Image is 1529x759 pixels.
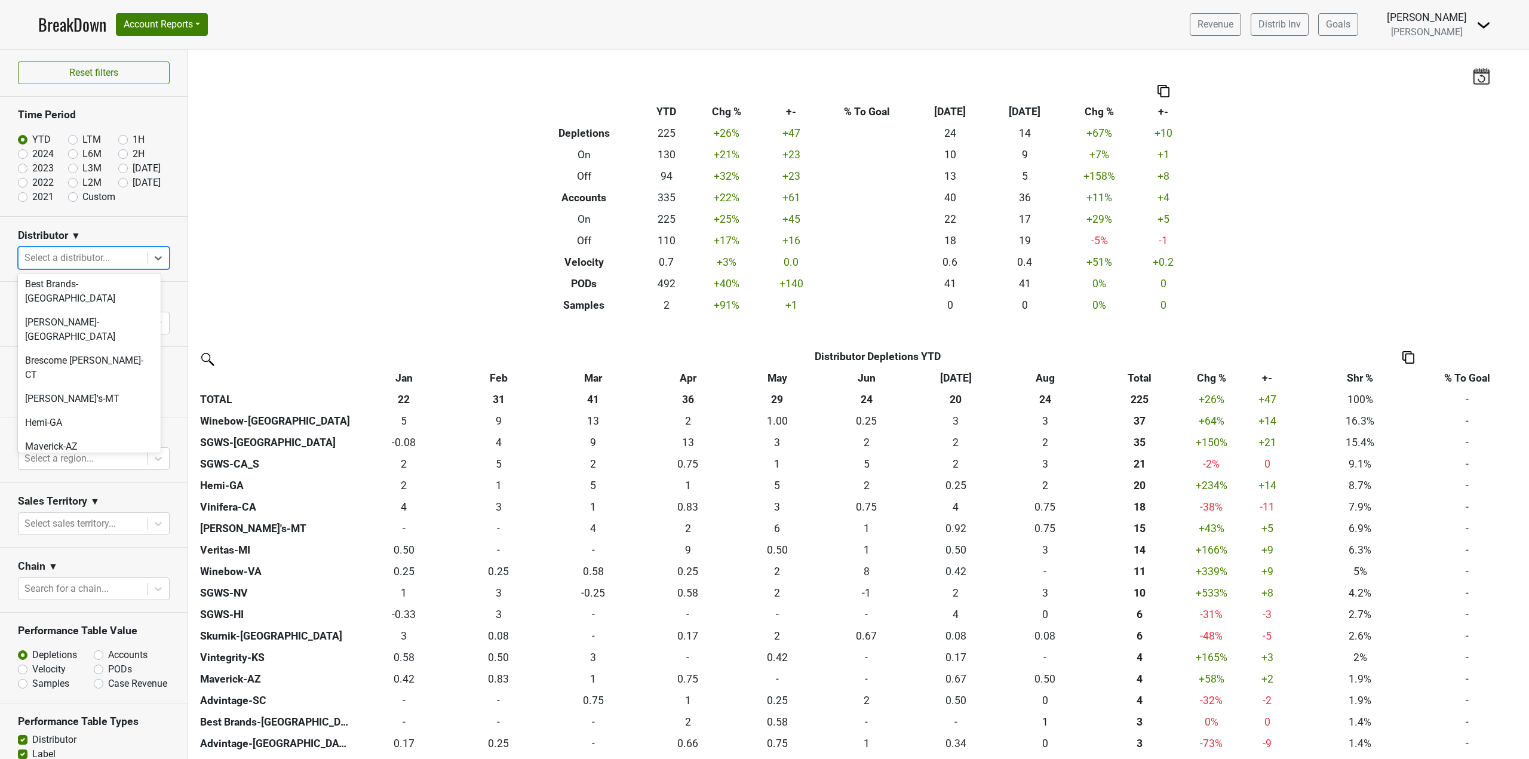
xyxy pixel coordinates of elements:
[1301,475,1419,496] td: 8.7%
[732,453,822,475] td: 1.25
[825,521,908,536] div: 1
[1137,294,1190,316] td: 0
[546,435,640,450] div: 9
[544,389,643,410] th: 41
[1090,453,1190,475] th: 20.502
[1387,10,1467,25] div: [PERSON_NAME]
[1000,367,1090,389] th: Aug: activate to sort column ascending
[454,367,544,389] th: Feb: activate to sort column ascending
[646,521,730,536] div: 2
[544,367,643,389] th: Mar: activate to sort column ascending
[454,432,544,453] td: 3.5
[527,208,641,230] th: On
[1190,453,1233,475] td: -2 %
[1090,432,1190,453] th: 34.584
[1301,389,1419,410] td: 100%
[527,251,641,273] th: Velocity
[1003,413,1087,429] div: 3
[354,453,454,475] td: 2.334
[987,165,1062,187] td: 5
[914,456,997,472] div: 2
[762,122,821,144] td: +47
[641,165,692,187] td: 94
[762,187,821,208] td: +61
[1233,367,1302,389] th: +-: activate to sort column ascending
[913,230,987,251] td: 18
[1137,101,1190,122] th: +-
[357,435,451,450] div: -0.08
[1301,367,1419,389] th: Shr %: activate to sort column ascending
[197,518,354,539] th: [PERSON_NAME]'s-MT
[911,432,1001,453] td: 2.25
[643,496,733,518] td: 0.833
[732,432,822,453] td: 2.75
[454,453,544,475] td: 5.084
[732,518,822,539] td: 6.33
[544,410,643,432] td: 13.084
[641,122,692,144] td: 225
[692,144,762,165] td: +21 %
[546,478,640,493] div: 5
[357,413,451,429] div: 5
[914,521,997,536] div: 0.92
[987,122,1062,144] td: 14
[987,251,1062,273] td: 0.4
[1003,478,1087,493] div: 2
[822,475,911,496] td: 2.25
[821,101,913,122] th: % To Goal
[457,521,541,536] div: -
[1476,18,1491,32] img: Dropdown Menu
[527,122,641,144] th: Depletions
[18,62,170,84] button: Reset filters
[732,410,822,432] td: 0.997
[18,311,161,349] div: [PERSON_NAME]-[GEOGRAPHIC_DATA]
[544,496,643,518] td: 1.333
[911,453,1001,475] td: 1.584
[911,367,1001,389] th: Jul: activate to sort column ascending
[1236,478,1298,493] div: +14
[822,453,911,475] td: 4.5
[527,230,641,251] th: Off
[822,518,911,539] td: 1.25
[18,387,161,411] div: [PERSON_NAME]'s-MT
[1062,101,1137,122] th: Chg %
[692,122,762,144] td: +26 %
[646,413,730,429] div: 2
[1419,453,1515,475] td: -
[762,294,821,316] td: +1
[1391,26,1463,38] span: [PERSON_NAME]
[822,432,911,453] td: 1.917
[18,560,45,573] h3: Chain
[735,413,819,429] div: 1.00
[732,496,822,518] td: 3
[454,518,544,539] td: 0
[1236,413,1298,429] div: +14
[692,294,762,316] td: +91 %
[1190,13,1241,36] a: Revenue
[641,101,692,122] th: YTD
[1062,165,1137,187] td: +158 %
[197,349,216,368] img: filter
[643,453,733,475] td: 0.75
[354,432,454,453] td: -0.083
[18,495,87,508] h3: Sales Territory
[913,208,987,230] td: 22
[1062,251,1137,273] td: +51 %
[1137,230,1190,251] td: -1
[108,648,148,662] label: Accounts
[354,475,454,496] td: 2.25
[18,272,161,311] div: Best Brands-[GEOGRAPHIC_DATA]
[825,413,908,429] div: 0.25
[913,273,987,294] td: 41
[735,499,819,515] div: 3
[32,147,54,161] label: 2024
[1003,521,1087,536] div: 0.75
[641,273,692,294] td: 492
[133,176,161,190] label: [DATE]
[527,165,641,187] th: Off
[641,294,692,316] td: 2
[1190,367,1233,389] th: Chg %: activate to sort column ascending
[735,478,819,493] div: 5
[116,13,208,36] button: Account Reports
[18,109,170,121] h3: Time Period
